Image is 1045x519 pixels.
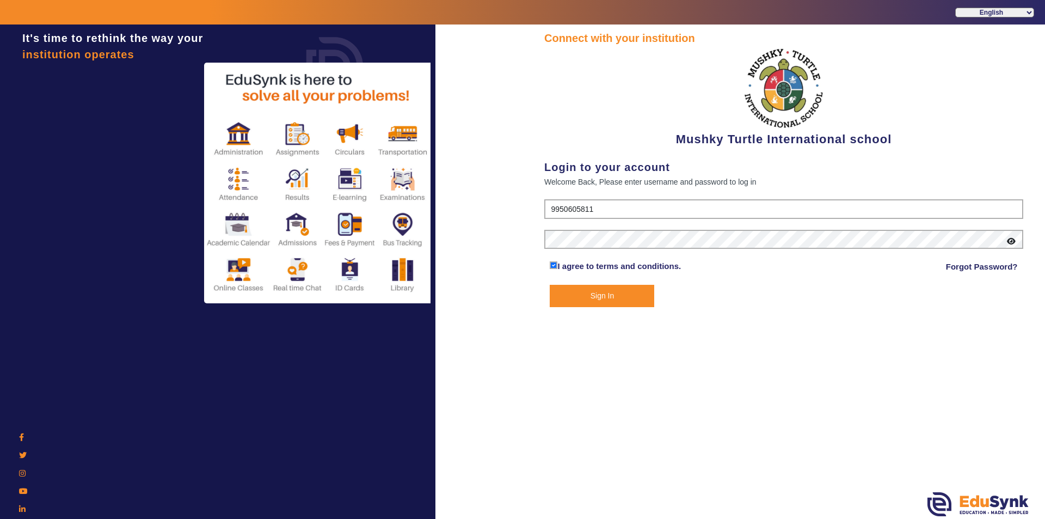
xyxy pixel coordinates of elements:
button: Sign In [550,285,654,307]
img: login.png [294,25,376,106]
div: Login to your account [544,159,1023,175]
a: I agree to terms and conditions. [557,261,681,271]
img: login2.png [204,63,433,303]
div: Welcome Back, Please enter username and password to log in [544,175,1023,188]
img: edusynk.png [927,492,1029,516]
img: f2cfa3ea-8c3d-4776-b57d-4b8cb03411bc [743,46,825,130]
div: Mushky Turtle International school [544,46,1023,148]
input: User Name [544,199,1023,219]
span: It's time to rethink the way your [22,32,203,44]
a: Forgot Password? [946,260,1018,273]
div: Connect with your institution [544,30,1023,46]
span: institution operates [22,48,134,60]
